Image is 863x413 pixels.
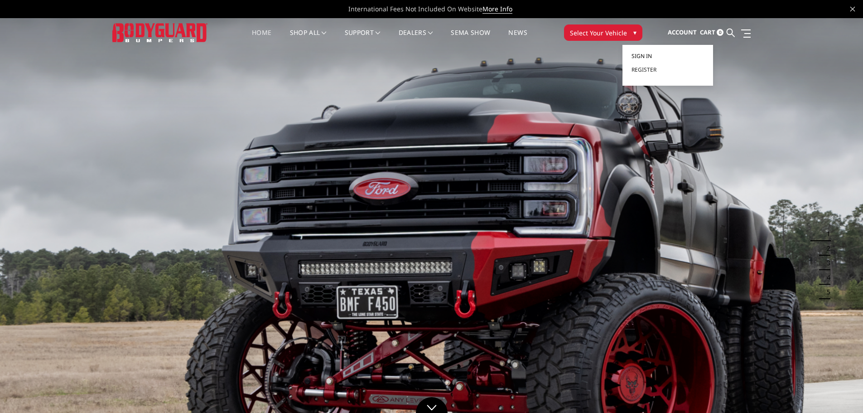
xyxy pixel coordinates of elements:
a: Home [252,29,271,47]
iframe: Chat Widget [818,369,863,413]
a: Register [632,63,704,77]
a: Account [668,20,697,45]
button: 2 of 5 [821,241,830,256]
span: Cart [700,28,715,36]
a: More Info [482,5,512,14]
button: 3 of 5 [821,256,830,270]
a: Sign in [632,49,704,63]
a: Cart 0 [700,20,723,45]
span: Sign in [632,52,652,60]
button: 4 of 5 [821,270,830,285]
a: Support [345,29,381,47]
a: News [508,29,527,47]
img: BODYGUARD BUMPERS [112,23,207,42]
span: 0 [717,29,723,36]
a: SEMA Show [451,29,490,47]
button: Select Your Vehicle [564,24,642,41]
button: 1 of 5 [821,227,830,241]
a: Click to Down [416,397,448,413]
a: shop all [290,29,327,47]
button: 5 of 5 [821,285,830,299]
span: ▾ [633,28,636,37]
span: Register [632,66,656,73]
span: Account [668,28,697,36]
a: Dealers [399,29,433,47]
span: Select Your Vehicle [570,28,627,38]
